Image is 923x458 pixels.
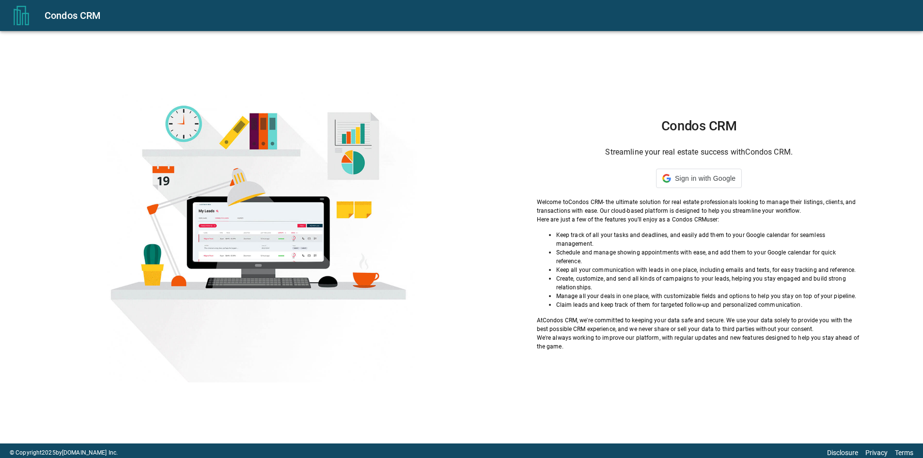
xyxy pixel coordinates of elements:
[10,448,118,457] p: © Copyright 2025 by
[556,300,861,309] p: Claim leads and keep track of them for targeted follow-up and personalized communication.
[827,449,858,457] a: Disclosure
[556,231,861,248] p: Keep track of all your tasks and deadlines, and easily add them to your Google calendar for seaml...
[556,248,861,266] p: Schedule and manage showing appointments with ease, and add them to your Google calendar for quic...
[537,316,861,333] p: At Condos CRM , we're committed to keeping your data safe and secure. We use your data solely to ...
[556,274,861,292] p: Create, customize, and send all kinds of campaigns to your leads, helping you stay engaged and bu...
[895,449,913,457] a: Terms
[45,8,911,23] div: Condos CRM
[62,449,118,456] a: [DOMAIN_NAME] Inc.
[537,215,861,224] p: Here are just a few of the features you'll enjoy as a Condos CRM user:
[556,292,861,300] p: Manage all your deals in one place, with customizable fields and options to help you stay on top ...
[537,333,861,351] p: We're always working to improve our platform, with regular updates and new features designed to h...
[537,118,861,134] h1: Condos CRM
[656,169,742,188] div: Sign in with Google
[675,174,735,182] span: Sign in with Google
[865,449,888,457] a: Privacy
[537,198,861,215] p: Welcome to Condos CRM - the ultimate solution for real estate professionals looking to manage the...
[556,266,861,274] p: Keep all your communication with leads in one place, including emails and texts, for easy trackin...
[537,145,861,159] h6: Streamline your real estate success with Condos CRM .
